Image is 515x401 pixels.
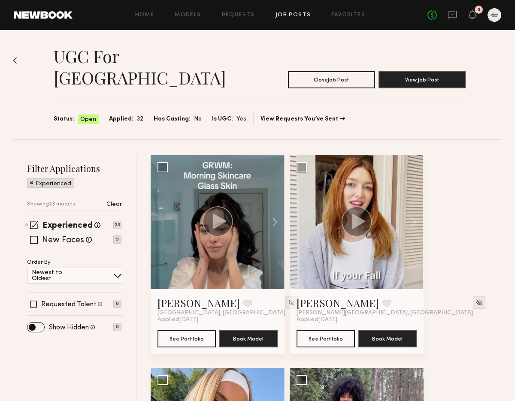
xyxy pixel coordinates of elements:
p: Showing 23 models [27,202,75,207]
span: [PERSON_NAME][GEOGRAPHIC_DATA], [GEOGRAPHIC_DATA] [297,310,473,317]
div: Applied [DATE] [297,317,417,323]
label: Show Hidden [49,324,89,331]
a: [PERSON_NAME] [297,296,379,310]
img: Unhide Model [288,299,295,306]
span: Is UGC: [212,115,233,124]
p: 0 [113,323,121,331]
span: Status: [54,115,74,124]
button: See Portfolio [297,330,355,347]
button: CloseJob Post [288,71,375,88]
button: View Job Post [379,71,466,88]
p: Clear [106,202,122,208]
p: 9 [113,235,121,244]
a: Models [175,12,201,18]
a: Home [135,12,154,18]
span: Yes [236,115,246,124]
label: Experienced [42,222,93,230]
span: Applied: [109,115,133,124]
button: Book Model [358,330,417,347]
p: Experienced [36,181,71,187]
a: Job Posts [276,12,311,18]
a: Book Model [358,335,417,342]
p: Order By [27,260,51,265]
span: No [194,115,202,124]
p: 0 [113,300,121,308]
img: Back to previous page [13,57,17,64]
a: View Requests You’ve Sent [261,116,345,122]
span: 32 [137,115,143,124]
p: 23 [113,221,121,229]
span: Open [80,115,96,124]
label: New Faces [42,236,84,245]
p: Newest to Oldest [32,270,83,282]
a: Book Model [219,335,278,342]
a: [PERSON_NAME] [158,296,240,310]
div: 3 [478,8,480,12]
label: Requested Talent [41,301,96,308]
h1: UGC for [GEOGRAPHIC_DATA] [54,45,273,88]
span: [GEOGRAPHIC_DATA], [GEOGRAPHIC_DATA] [158,310,285,317]
a: Requests [222,12,255,18]
img: Unhide Model [476,299,483,306]
a: Favorites [331,12,365,18]
span: Has Casting: [154,115,191,124]
h2: Filter Applications [27,163,122,174]
button: See Portfolio [158,330,216,347]
div: Applied [DATE] [158,317,278,323]
button: Book Model [219,330,278,347]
